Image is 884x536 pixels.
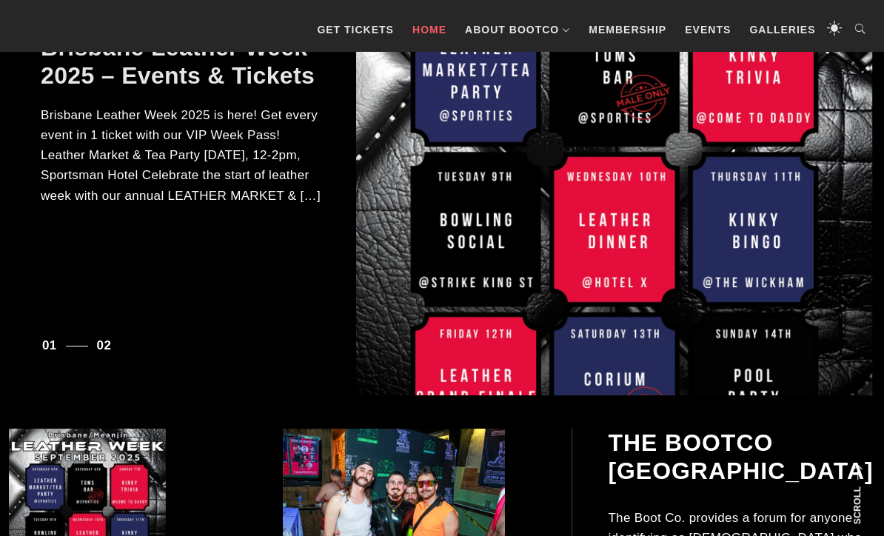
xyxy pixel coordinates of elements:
[458,7,577,52] a: About BootCo
[41,105,327,206] p: Brisbane Leather Week 2025 is here! Get every event in 1 ticket with our VIP Week Pass! Leather M...
[608,429,875,486] h2: The BootCo [GEOGRAPHIC_DATA]
[742,7,823,52] a: Galleries
[677,7,738,52] a: Events
[581,7,674,52] a: Membership
[96,326,113,366] button: 2
[852,486,863,524] strong: Scroll
[309,7,401,52] a: GET TICKETS
[41,34,315,89] a: Brisbane Leather Week 2025 – Events & Tickets
[405,7,454,52] a: Home
[41,326,58,366] button: 1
